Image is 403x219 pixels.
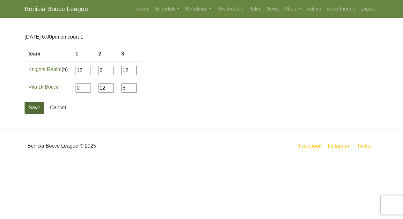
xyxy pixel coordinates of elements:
th: team [25,46,72,62]
a: Benicia Bocce League [25,3,88,15]
a: Standings [182,3,214,15]
a: Instagram [326,142,352,150]
div: Benicia Bocce League © 2025 [20,135,201,157]
a: Knights Realm [28,67,62,72]
a: News [264,3,282,15]
a: Vita Di Bocce [28,84,59,90]
a: Admin [304,3,324,15]
a: Facebook [298,142,323,150]
a: About [282,3,304,15]
a: Teams [132,3,152,15]
a: Reschedule [214,3,246,15]
a: Twitter [356,142,377,150]
th: 3 [118,46,141,62]
th: 2 [95,46,118,62]
a: Cancel [46,102,70,114]
a: Schedule [152,3,182,15]
a: Rules [246,3,264,15]
p: [DATE] 6:00pm on court 1 [25,33,378,41]
button: Save [25,102,44,114]
a: Superfriends [324,3,358,15]
a: Logout [358,3,378,15]
td: (h) [25,62,72,79]
th: 1 [72,46,95,62]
